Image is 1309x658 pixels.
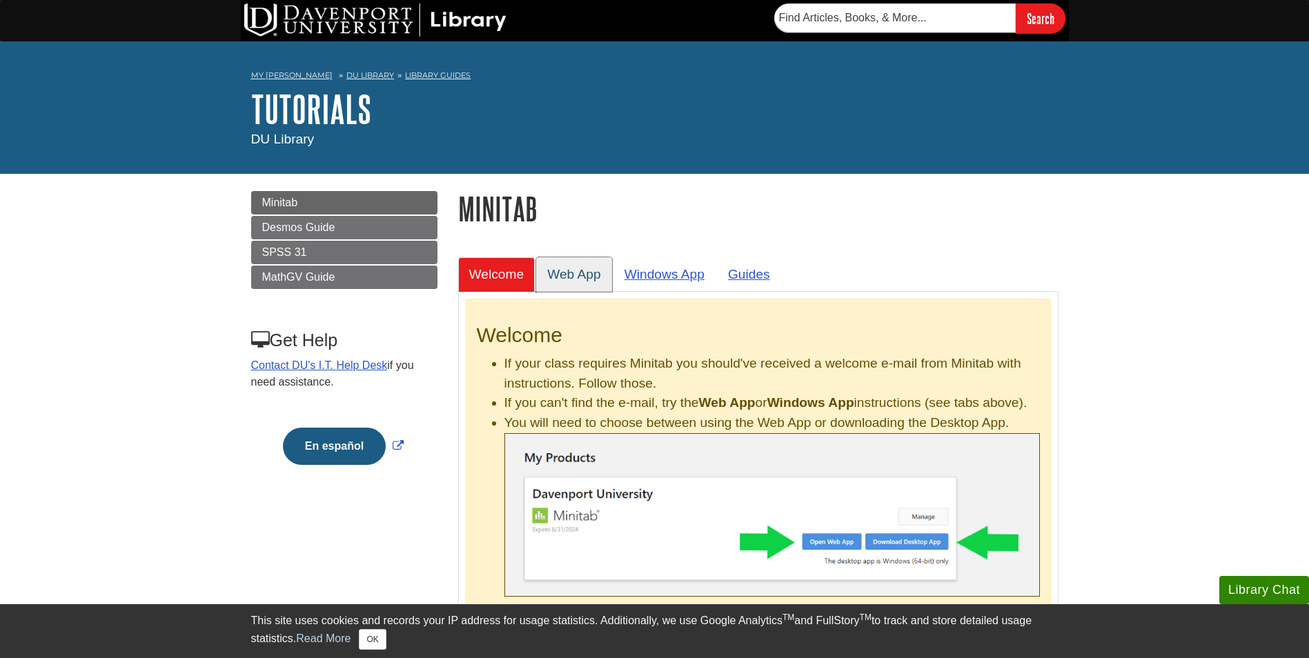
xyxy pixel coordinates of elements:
[296,632,351,644] a: Read More
[1219,576,1309,604] button: Library Chat
[717,257,781,291] a: Guides
[1016,3,1065,33] input: Search
[359,629,386,650] button: Close
[251,241,437,264] a: SPSS 31
[613,257,716,291] a: Windows App
[458,257,535,291] a: Welcome
[251,191,437,215] a: Minitab
[262,221,335,233] span: Desmos Guide
[251,266,437,289] a: MathGV Guide
[251,191,437,488] div: Guide Page Menu
[767,395,854,410] b: Windows App
[783,612,794,622] sup: TM
[244,3,506,37] img: DU Library
[251,612,1059,650] div: This site uses cookies and records your IP address for usage statistics. Additionally, we use Goo...
[774,3,1016,32] input: Find Articles, Books, & More...
[699,395,756,410] b: Web App
[251,330,436,350] h3: Get Help
[279,440,407,452] a: Link opens in new window
[774,3,1065,33] form: Searches DU Library's articles, books, and more
[458,191,1059,226] h1: Minitab
[504,354,1040,394] li: If your class requires Minitab you should've received a welcome e-mail from Minitab with instruct...
[860,612,872,622] sup: TM
[251,357,436,390] p: if you need assistance.
[477,323,1040,347] h2: Welcome
[251,132,315,146] span: DU Library
[405,70,471,80] a: Library Guides
[262,271,335,283] span: MathGV Guide
[251,70,333,81] a: My [PERSON_NAME]
[262,197,298,208] span: Minitab
[504,413,1040,597] li: You will need to choose between using the Web App or downloading the Desktop App.
[251,66,1059,88] nav: breadcrumb
[251,88,371,130] a: Tutorials
[536,257,612,291] a: Web App
[283,428,386,465] button: En español
[504,433,1040,597] img: Minitab .exe file finished downloaded
[504,393,1040,413] li: If you can't find the e-mail, try the or instructions (see tabs above).
[346,70,394,80] a: DU Library
[251,216,437,239] a: Desmos Guide
[251,359,388,371] a: Contact DU's I.T. Help Desk
[262,246,307,258] span: SPSS 31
